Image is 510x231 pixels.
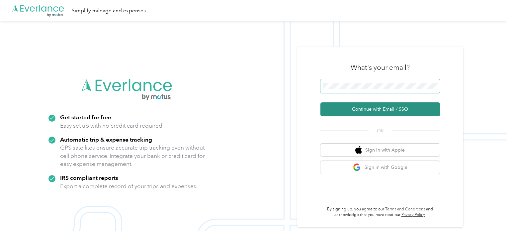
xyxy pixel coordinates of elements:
strong: Get started for free [60,114,111,121]
div: Simplify mileage and expenses [72,7,146,15]
img: apple logo [355,146,362,154]
span: OR [369,127,392,134]
button: google logoSign in with Google [320,161,440,174]
p: By signing up, you agree to our and acknowledge that you have read our . [320,206,440,218]
a: Privacy Policy [401,212,425,217]
p: Export a complete record of your trips and expenses. [60,182,198,190]
a: Terms and Conditions [385,207,425,212]
p: GPS satellites ensure accurate trip tracking even without cell phone service. Integrate your bank... [60,144,205,168]
p: Easy set up with no credit card required [60,122,162,130]
strong: Automatic trip & expense tracking [60,136,152,143]
strong: IRS compliant reports [60,174,118,181]
button: Continue with Email / SSO [320,102,440,116]
button: apple logoSign in with Apple [320,144,440,157]
img: google logo [353,163,361,172]
h3: What's your email? [351,63,410,72]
